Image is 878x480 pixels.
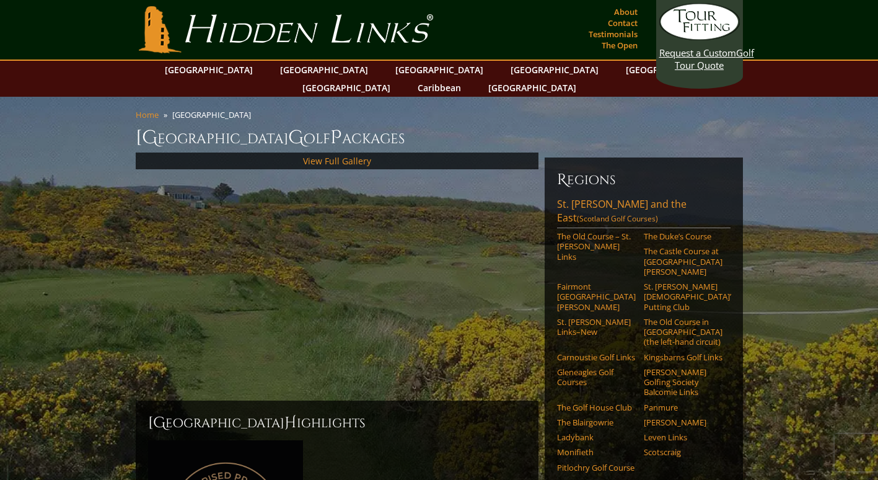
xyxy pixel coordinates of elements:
a: About [611,3,641,20]
span: G [288,125,304,150]
a: Caribbean [411,79,467,97]
h1: [GEOGRAPHIC_DATA] olf ackages [136,125,743,150]
a: Gleneagles Golf Courses [557,367,636,388]
a: [GEOGRAPHIC_DATA] [296,79,397,97]
a: Panmure [644,402,722,412]
a: St. [PERSON_NAME] Links–New [557,317,636,337]
a: [PERSON_NAME] [644,417,722,427]
a: [PERSON_NAME] Golfing Society Balcomie Links [644,367,722,398]
a: Pitlochry Golf Course [557,463,636,473]
a: Kingsbarns Golf Links [644,352,722,362]
a: The Open [599,37,641,54]
a: [GEOGRAPHIC_DATA] [482,79,582,97]
a: Scotscraig [644,447,722,457]
li: [GEOGRAPHIC_DATA] [172,109,256,120]
a: View Full Gallery [303,155,371,167]
a: Ladybank [557,432,636,442]
a: Carnoustie Golf Links [557,352,636,362]
a: The Duke’s Course [644,231,722,241]
a: Leven Links [644,432,722,442]
a: The Blairgowrie [557,417,636,427]
a: The Castle Course at [GEOGRAPHIC_DATA][PERSON_NAME] [644,246,722,277]
a: Monifieth [557,447,636,457]
a: Contact [605,14,641,32]
a: [GEOGRAPHIC_DATA] [389,61,489,79]
a: Testimonials [586,25,641,43]
span: Request a Custom [659,47,736,59]
a: Home [136,109,159,120]
a: The Old Course – St. [PERSON_NAME] Links [557,231,636,262]
a: Request a CustomGolf Tour Quote [659,3,740,71]
a: The Old Course in [GEOGRAPHIC_DATA] (the left-hand circuit) [644,317,722,347]
a: [GEOGRAPHIC_DATA] [159,61,259,79]
span: P [330,125,342,150]
a: St. [PERSON_NAME] [DEMOGRAPHIC_DATA]’ Putting Club [644,282,722,312]
a: [GEOGRAPHIC_DATA] [504,61,605,79]
a: [GEOGRAPHIC_DATA] [274,61,374,79]
a: St. [PERSON_NAME] and the East(Scotland Golf Courses) [557,197,731,228]
span: H [284,413,297,433]
a: Fairmont [GEOGRAPHIC_DATA][PERSON_NAME] [557,282,636,312]
a: The Golf House Club [557,402,636,412]
span: (Scotland Golf Courses) [577,213,658,224]
a: [GEOGRAPHIC_DATA] [620,61,720,79]
h6: Regions [557,170,731,190]
h2: [GEOGRAPHIC_DATA] ighlights [148,413,526,433]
